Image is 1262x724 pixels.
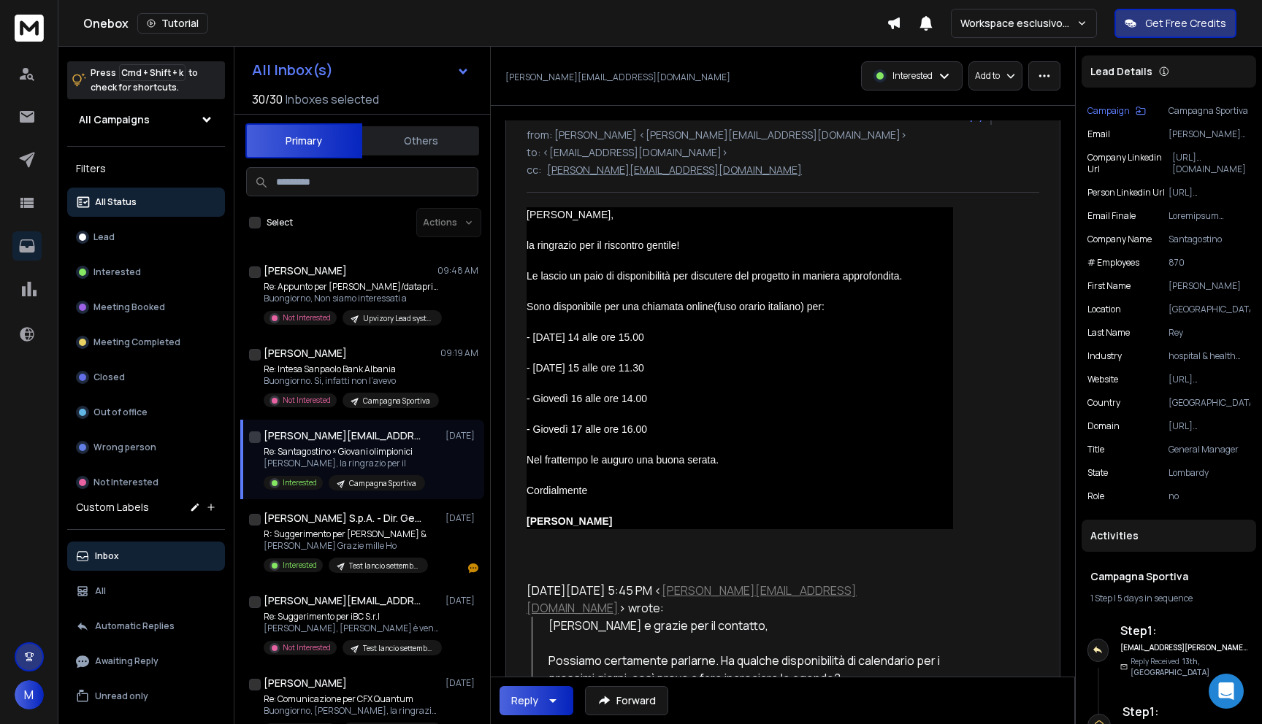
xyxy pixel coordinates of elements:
[67,398,225,427] button: Out of office
[1145,16,1226,31] p: Get Free Credits
[511,693,538,708] div: Reply
[1087,444,1104,455] p: title
[264,293,439,304] p: Buongiorno, Non siamo interessati a
[67,433,225,462] button: Wrong person
[1123,703,1258,720] h6: Step 1 :
[445,677,478,689] p: [DATE]
[1117,592,1193,604] span: 5 days in sequence
[267,217,293,228] label: Select
[1087,187,1165,199] p: Person Linkedin Url
[79,112,150,127] h1: All Campaigns
[1169,397,1250,409] p: [GEOGRAPHIC_DATA]
[93,477,158,488] p: Not Interested
[93,301,165,313] p: Meeting Booked
[440,347,478,359] p: 09:19 AM
[500,686,573,715] button: Reply
[93,442,156,453] p: Wrong person
[93,371,125,383] p: Closed
[527,163,541,177] p: cc:
[67,293,225,322] button: Meeting Booked
[283,642,331,653] p: Not Interested
[527,515,612,527] strong: [PERSON_NAME]
[91,66,198,95] p: Press to check for shortcuts.
[67,363,225,392] button: Closed
[252,63,333,77] h1: All Inbox(s)
[445,430,478,442] p: [DATE]
[1087,467,1108,479] p: State
[1087,280,1131,292] p: First Name
[527,145,1039,160] p: to: <[EMAIL_ADDRESS][DOMAIN_NAME]>
[362,125,479,157] button: Others
[437,265,478,277] p: 09:48 AM
[1087,152,1172,175] p: Company Linkedin Url
[76,500,149,515] h3: Custom Labels
[264,446,425,458] p: Re: Santagostino × Giovani olimpionici
[95,585,106,597] p: All
[67,223,225,252] button: Lead
[1169,350,1250,362] p: hospital & health care
[527,207,953,223] div: [PERSON_NAME],
[527,582,953,617] div: [DATE][DATE] 5:45 PM < > wrote:
[505,72,730,83] p: [PERSON_NAME][EMAIL_ADDRESS][DOMAIN_NAME]
[264,346,347,361] h1: [PERSON_NAME]
[286,90,379,108] h3: Inboxes selected
[527,238,953,253] div: la ringrazio per il riscontro gentile!
[548,652,954,722] div: Possiamo certamente parlarne. Ha qualche disponibilità di calendario per i prossimi giorni, così ...
[975,70,1000,82] p: Add to
[1209,674,1244,709] div: Open Intercom Messenger
[960,16,1076,31] p: Workspace esclusivo upvizory
[1169,490,1250,502] p: no
[67,647,225,676] button: Awaiting Reply
[527,582,857,616] a: [PERSON_NAME][EMAIL_ADDRESS][DOMAIN_NAME]
[1087,257,1139,269] p: # Employees
[95,550,119,562] p: Inbox
[283,395,331,406] p: Not Interested
[15,680,44,709] button: M
[1169,420,1250,432] p: [URL][DOMAIN_NAME]
[1169,234,1250,245] p: Santagostino
[1169,210,1250,222] p: Loremipsum Dolorsita, conse adipis elit, seddoei tempori utlabore etd m 48 a e 42 admi venia quis...
[1169,105,1250,117] p: Campagna Sportiva
[264,593,424,608] h1: [PERSON_NAME][EMAIL_ADDRESS][DOMAIN_NAME]
[1169,374,1250,385] p: [URL][DOMAIN_NAME]
[67,682,225,711] button: Unread only
[240,55,481,85] button: All Inbox(s)
[67,188,225,217] button: All Status
[1120,642,1248,653] h6: [EMAIL_ADDRESS][PERSON_NAME][DOMAIN_NAME]
[445,595,478,606] p: [DATE]
[527,299,953,315] div: Sono disponibile per una chiamata online(fuso orario italiano) per:
[1082,520,1256,552] div: Activities
[1090,593,1247,604] div: |
[264,705,439,717] p: Buongiorno, [PERSON_NAME], la ringrazio ma
[1087,234,1152,245] p: Company Name
[67,577,225,606] button: All
[264,528,428,540] p: R: Suggerimento per [PERSON_NAME] &
[1172,152,1250,175] p: [URL][DOMAIN_NAME]
[264,540,428,552] p: [PERSON_NAME] Grazie mille Ho
[1169,280,1250,292] p: [PERSON_NAME]
[1087,374,1118,385] p: website
[527,391,953,407] div: - Giovedì 16 alle ore 14.00
[283,477,317,488] p: Interested
[93,407,148,418] p: Out of office
[349,561,419,571] p: Test lancio settembre Q4 5
[1087,350,1122,362] p: industry
[67,158,225,179] h3: Filters
[264,375,439,387] p: Buongiorno. Si, infatti non l’avevo
[93,231,115,243] p: Lead
[264,281,439,293] p: Re: Appunto per [PERSON_NAME]/dataprime
[1087,397,1120,409] p: Country
[1090,592,1112,604] span: 1 Step
[83,13,887,34] div: Onebox
[1087,420,1120,432] p: Domain
[119,64,186,81] span: Cmd + Shift + k
[527,452,953,468] div: Nel frattempo le auguro una buona serata.
[264,428,424,443] h1: [PERSON_NAME][EMAIL_ADDRESS][DOMAIN_NAME]
[1087,105,1146,117] button: Campaign
[363,396,430,407] p: Campagna Sportiva
[252,90,283,108] span: 30 / 30
[67,328,225,357] button: Meeting Completed
[527,128,1039,142] p: from: [PERSON_NAME] <[PERSON_NAME][EMAIL_ADDRESS][DOMAIN_NAME]>
[264,611,439,623] p: Re: Suggerimento per iBC S.r.l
